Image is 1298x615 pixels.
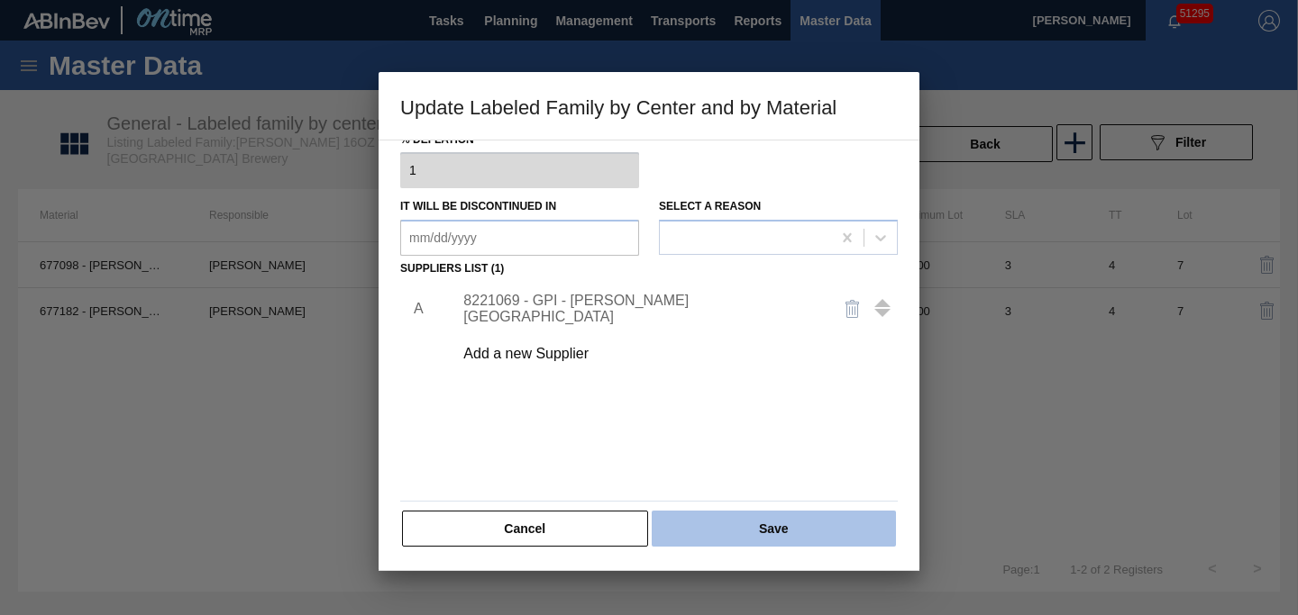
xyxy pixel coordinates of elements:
li: A [400,286,428,331]
div: Add a new Supplier [463,346,817,362]
label: Select a reason [659,200,761,213]
h3: Update Labeled Family by Center and by Material [379,72,919,140]
label: Suppliers list (1) [400,262,504,275]
label: It will be discontinued in [400,200,556,213]
button: delete-icon [831,287,874,330]
input: mm/dd/yyyy [400,220,639,256]
button: Cancel [402,511,648,547]
button: Save [652,511,896,547]
div: 8221069 - GPI - [PERSON_NAME][GEOGRAPHIC_DATA] [463,293,817,325]
img: delete-icon [842,298,864,320]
